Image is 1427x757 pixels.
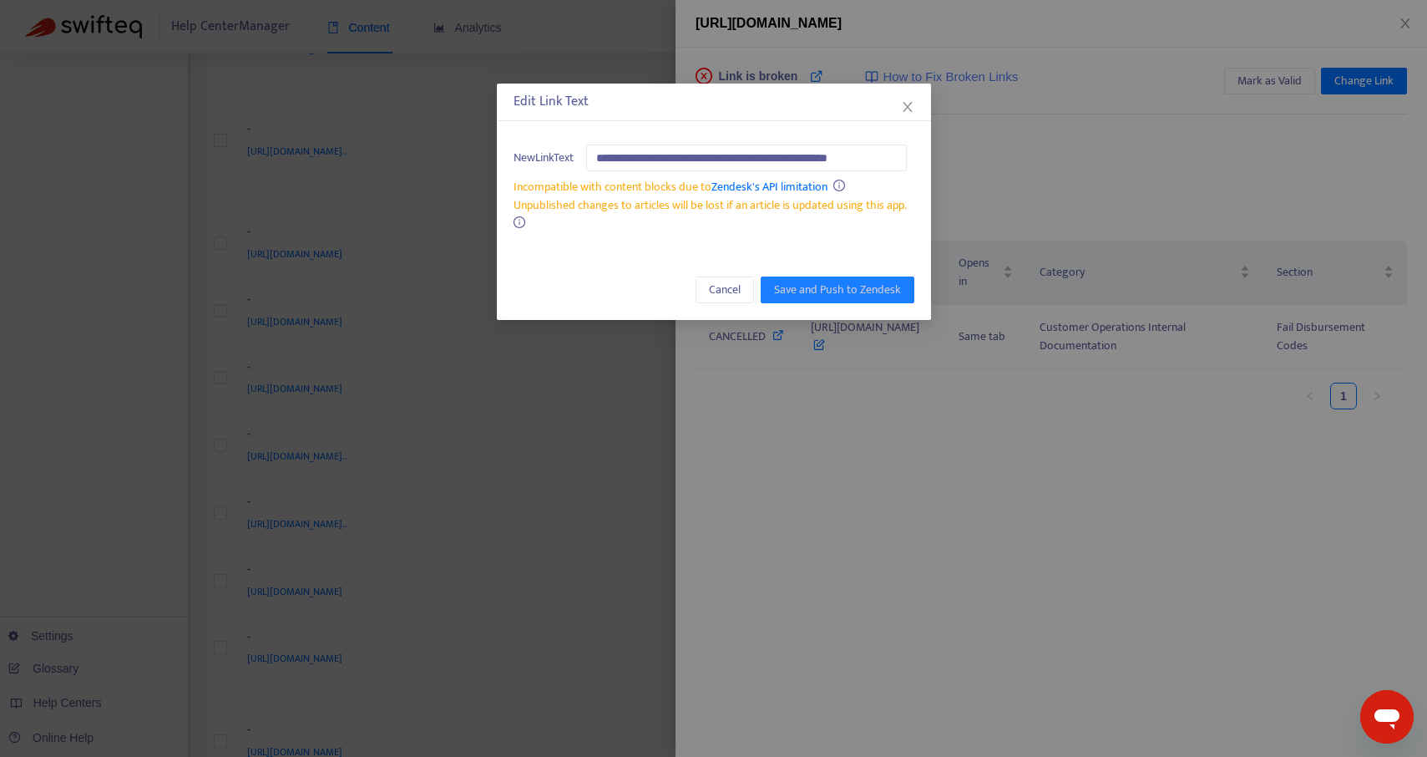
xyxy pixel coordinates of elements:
iframe: Button to launch messaging window [1360,690,1414,744]
span: info-circle [514,216,525,228]
span: New Link Text [514,149,574,167]
span: Incompatible with content blocks due to [514,177,827,196]
button: Cancel [696,277,754,303]
a: Zendesk's API limitation [711,177,827,196]
button: Close [898,98,917,116]
button: Save and Push to Zendesk [761,277,914,303]
span: close [901,100,914,114]
span: Unpublished changes to articles will be lost if an article is updated using this app. [514,196,907,215]
div: Edit Link Text [514,92,914,112]
span: info-circle [833,180,845,191]
span: Cancel [709,281,741,299]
